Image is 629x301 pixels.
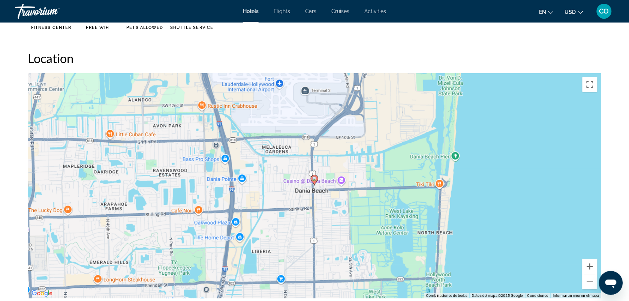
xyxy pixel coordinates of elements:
button: Change language [539,6,554,17]
span: Datos del mapa ©2025 Google [472,293,523,298]
img: Google [30,289,54,298]
a: Hotels [243,8,259,14]
span: Fitness Center [31,25,71,30]
button: Combinaciones de teclas [426,293,467,298]
a: Informar un error en el mapa [553,293,599,298]
a: Cruises [331,8,349,14]
a: Travorium [15,2,90,21]
button: Acercar [583,259,598,274]
a: Activities [364,8,386,14]
a: Flights [274,8,290,14]
button: Activar o desactivar la vista de pantalla completa [583,77,598,92]
span: en [539,9,547,15]
iframe: Botón para iniciar la ventana de mensajería [599,271,623,295]
a: Cars [305,8,316,14]
span: Pets Allowed [126,25,163,30]
span: CO [599,8,609,15]
h2: Location [28,51,601,66]
a: Condiciones (se abre en una nueva pestaña) [527,293,548,298]
span: USD [565,9,576,15]
button: Alejar [583,274,598,289]
span: Free WiFi [86,25,110,30]
span: Shuttle Service [170,25,214,30]
button: User Menu [595,3,614,19]
button: Change currency [565,6,583,17]
a: Abrir esta área en Google Maps (se abre en una ventana nueva) [30,289,54,298]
